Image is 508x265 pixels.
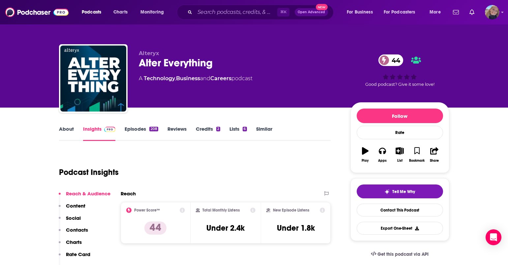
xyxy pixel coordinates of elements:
[206,223,245,233] h3: Under 2.4k
[374,143,391,167] button: Apps
[5,6,69,18] img: Podchaser - Follow, Share and Rate Podcasts
[365,82,434,87] span: Good podcast? Give it some love!
[256,126,272,141] a: Similar
[425,7,449,17] button: open menu
[430,159,439,163] div: Share
[59,126,74,141] a: About
[378,54,403,66] a: 44
[384,189,390,194] img: tell me why sparkle
[392,189,415,194] span: Tell Me Why
[202,208,240,213] h2: Total Monthly Listens
[59,203,85,215] button: Content
[347,8,373,17] span: For Business
[59,227,88,239] button: Contacts
[59,190,110,203] button: Reach & Audience
[485,5,499,19] span: Logged in as jopsvig
[183,5,340,20] div: Search podcasts, credits, & more...
[82,8,101,17] span: Podcasts
[357,222,443,235] button: Export One-Sheet
[134,208,160,213] h2: Power Score™
[409,159,425,163] div: Bookmark
[366,246,434,262] a: Get this podcast via API
[113,8,128,17] span: Charts
[391,143,408,167] button: List
[486,229,501,245] div: Open Intercom Messenger
[426,143,443,167] button: Share
[357,126,443,139] div: Rate
[379,7,425,17] button: open menu
[144,75,175,82] a: Technology
[485,5,499,19] img: User Profile
[139,75,253,83] div: A podcast
[140,8,164,17] span: Monitoring
[362,159,369,163] div: Play
[467,7,477,18] a: Show notifications dropdown
[196,126,220,141] a: Credits2
[243,127,247,131] div: 6
[378,159,387,163] div: Apps
[66,239,82,245] p: Charts
[357,204,443,216] a: Contact This Podcast
[273,208,309,213] h2: New Episode Listens
[167,126,187,141] a: Reviews
[397,159,403,163] div: List
[485,5,499,19] button: Show profile menu
[200,75,210,82] span: and
[377,251,429,257] span: Get this podcast via API
[125,126,158,141] a: Episodes208
[60,46,126,112] img: Alter Everything
[357,109,443,123] button: Follow
[59,239,82,251] button: Charts
[216,127,220,131] div: 2
[136,7,172,17] button: open menu
[175,75,176,82] span: ,
[66,215,81,221] p: Social
[66,251,90,257] p: Rate Card
[316,4,328,10] span: New
[109,7,132,17] a: Charts
[59,251,90,263] button: Rate Card
[176,75,200,82] a: Business
[104,127,116,132] img: Podchaser Pro
[342,7,381,17] button: open menu
[295,8,328,16] button: Open AdvancedNew
[277,223,315,233] h3: Under 1.8k
[121,190,136,197] h2: Reach
[66,203,85,209] p: Content
[59,215,81,227] button: Social
[77,7,110,17] button: open menu
[144,221,166,235] p: 44
[430,8,441,17] span: More
[66,227,88,233] p: Contacts
[59,167,119,177] h1: Podcast Insights
[357,184,443,198] button: tell me why sparkleTell Me Why
[149,127,158,131] div: 208
[350,50,449,91] div: 44Good podcast? Give it some love!
[384,8,415,17] span: For Podcasters
[210,75,231,82] a: Careers
[83,126,116,141] a: InsightsPodchaser Pro
[298,11,325,14] span: Open Advanced
[139,50,159,56] span: Alteryx
[229,126,247,141] a: Lists6
[277,8,289,17] span: ⌘ K
[195,7,277,17] input: Search podcasts, credits, & more...
[450,7,462,18] a: Show notifications dropdown
[357,143,374,167] button: Play
[66,190,110,197] p: Reach & Audience
[408,143,426,167] button: Bookmark
[385,54,403,66] span: 44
